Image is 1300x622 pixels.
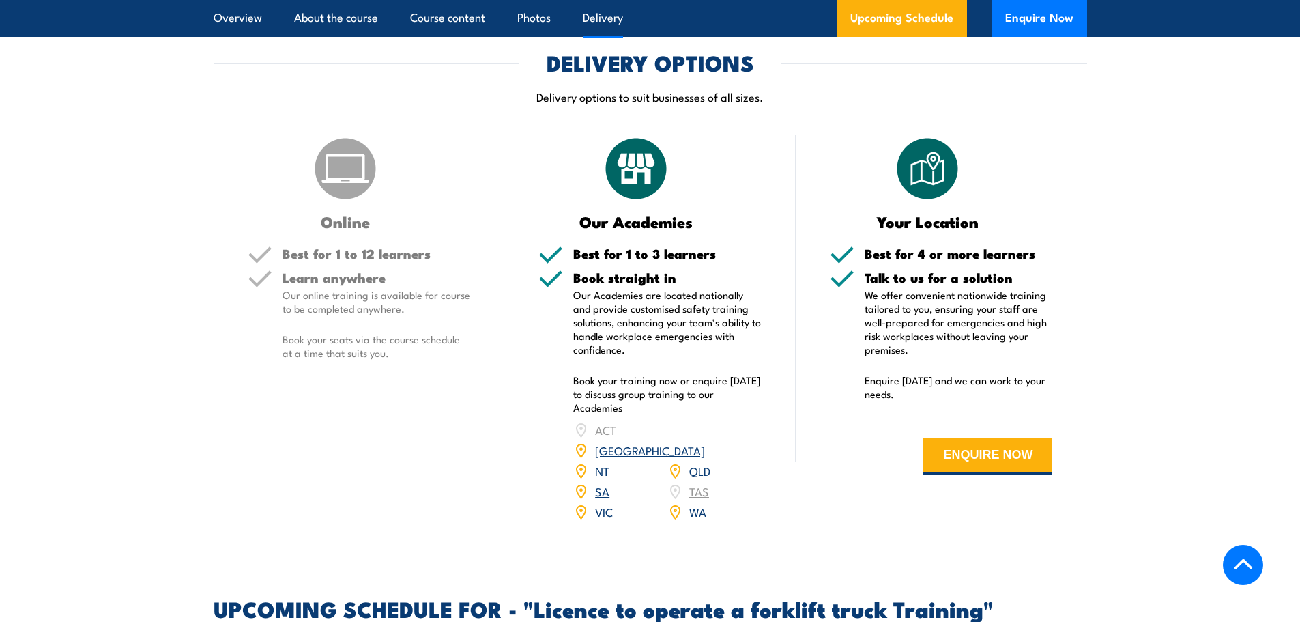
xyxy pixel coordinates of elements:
a: QLD [689,462,710,479]
a: SA [595,483,609,499]
a: WA [689,503,706,520]
p: Book your training now or enquire [DATE] to discuss group training to our Academies [573,373,762,414]
button: ENQUIRE NOW [923,438,1052,475]
h2: DELIVERY OPTIONS [547,53,754,72]
p: Book your seats via the course schedule at a time that suits you. [283,333,471,360]
h3: Our Academies [538,214,734,229]
p: Our online training is available for course to be completed anywhere. [283,288,471,315]
p: Enquire [DATE] and we can work to your needs. [865,373,1053,401]
h5: Learn anywhere [283,271,471,284]
h5: Best for 1 to 3 learners [573,247,762,260]
p: Delivery options to suit businesses of all sizes. [214,89,1087,104]
h5: Talk to us for a solution [865,271,1053,284]
h2: UPCOMING SCHEDULE FOR - "Licence to operate a forklift truck Training" [214,599,1087,618]
p: Our Academies are located nationally and provide customised safety training solutions, enhancing ... [573,288,762,356]
h5: Book straight in [573,271,762,284]
a: [GEOGRAPHIC_DATA] [595,442,705,458]
h5: Best for 1 to 12 learners [283,247,471,260]
h5: Best for 4 or more learners [865,247,1053,260]
p: We offer convenient nationwide training tailored to you, ensuring your staff are well-prepared fo... [865,288,1053,356]
a: NT [595,462,609,479]
h3: Online [248,214,444,229]
h3: Your Location [830,214,1026,229]
a: VIC [595,503,613,520]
